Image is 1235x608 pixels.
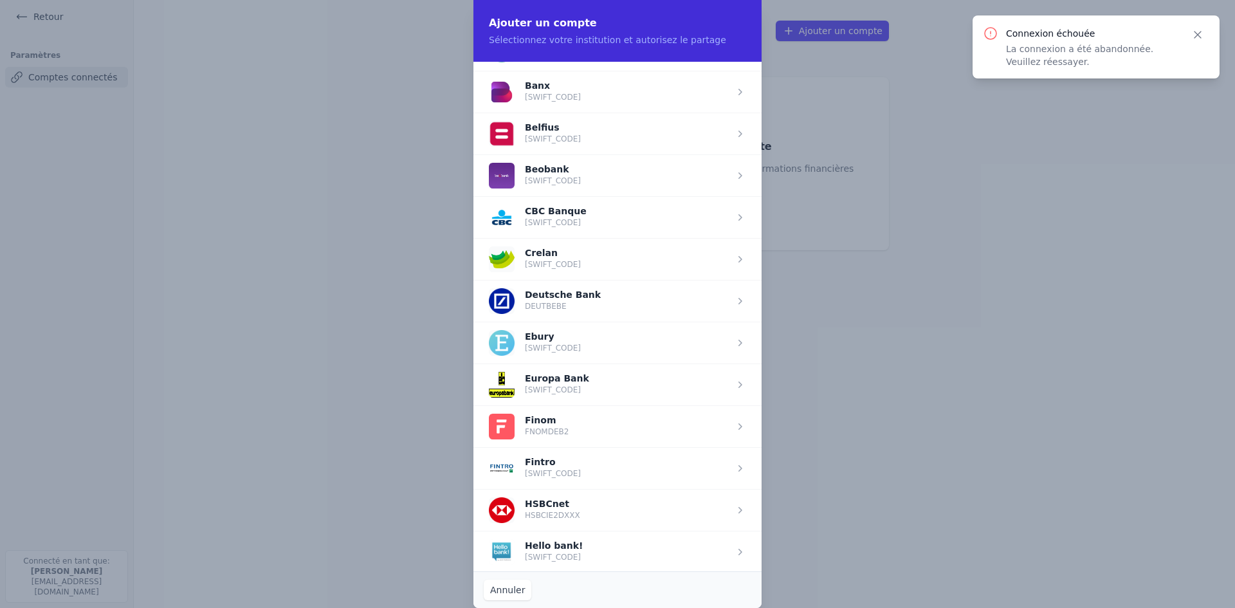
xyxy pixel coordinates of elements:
h2: Ajouter un compte [489,15,746,31]
p: CBC Banque [525,207,587,215]
p: La connexion a été abandonnée. Veuillez réessayer. [1006,42,1176,68]
p: Beobank [525,165,581,173]
p: Connexion échouée [1006,27,1176,40]
p: Finom [525,416,569,424]
button: Belfius [SWIFT_CODE] [489,121,581,147]
p: Banx [525,82,581,89]
button: Annuler [484,580,531,600]
p: Hello bank! [525,542,583,549]
button: Europa Bank [SWIFT_CODE] [489,372,589,398]
p: Sélectionnez votre institution et autorisez le partage [489,33,746,46]
button: Ebury [SWIFT_CODE] [489,330,581,356]
button: Banx [SWIFT_CODE] [489,79,581,105]
p: Crelan [525,249,581,257]
button: HSBCnet HSBCIE2DXXX [489,497,580,523]
p: Deutsche Bank [525,291,601,299]
button: Beobank [SWIFT_CODE] [489,163,581,189]
p: Europa Bank [525,374,589,382]
p: Fintro [525,458,581,466]
button: Deutsche Bank DEUTBEBE [489,288,601,314]
button: Hello bank! [SWIFT_CODE] [489,539,583,565]
button: Finom FNOMDEB2 [489,414,569,439]
button: CBC Banque [SWIFT_CODE] [489,205,587,230]
button: Crelan [SWIFT_CODE] [489,246,581,272]
button: Fintro [SWIFT_CODE] [489,456,581,481]
p: Ebury [525,333,581,340]
p: Belfius [525,124,581,131]
p: HSBCnet [525,500,580,508]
